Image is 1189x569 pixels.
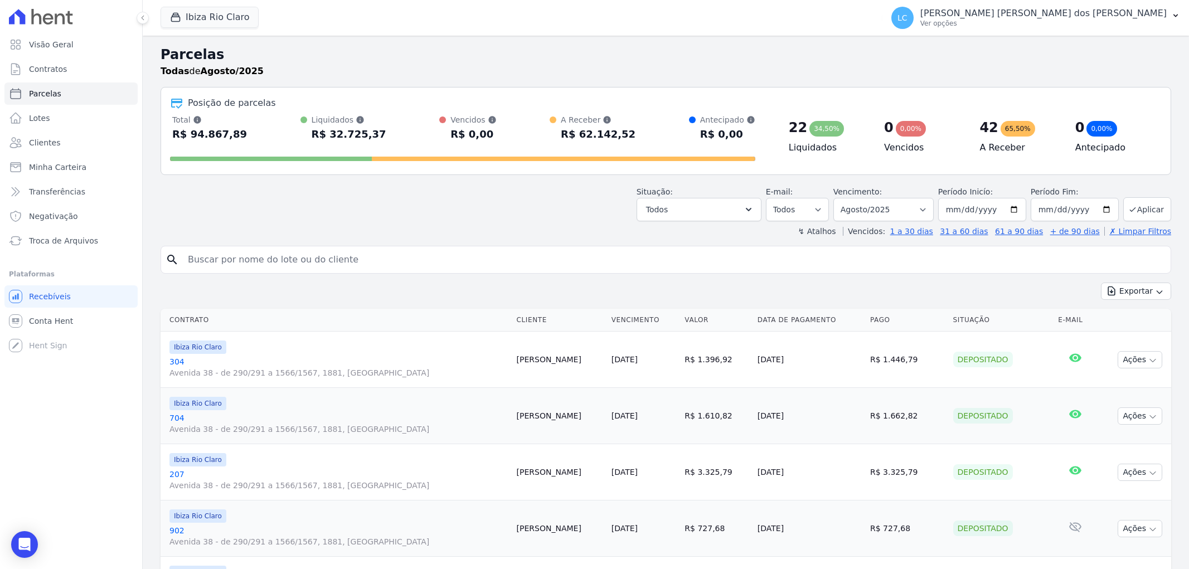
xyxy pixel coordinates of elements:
[4,33,138,56] a: Visão Geral
[512,332,607,388] td: [PERSON_NAME]
[1118,464,1162,481] button: Ações
[866,444,949,500] td: R$ 3.325,79
[843,227,885,236] label: Vencidos:
[512,500,607,557] td: [PERSON_NAME]
[637,187,673,196] label: Situação:
[890,227,933,236] a: 1 a 30 dias
[920,19,1167,28] p: Ver opções
[29,186,85,197] span: Transferências
[169,397,226,410] span: Ibiza Rio Claro
[169,356,508,378] a: 304Avenida 38 - de 290/291 a 1566/1567, 1881, [GEOGRAPHIC_DATA]
[1086,121,1117,137] div: 0,00%
[753,444,866,500] td: [DATE]
[753,332,866,388] td: [DATE]
[753,309,866,332] th: Data de Pagamento
[169,412,508,435] a: 704Avenida 38 - de 290/291 a 1566/1567, 1881, [GEOGRAPHIC_DATA]
[1054,309,1097,332] th: E-mail
[4,107,138,129] a: Lotes
[1075,141,1153,154] h4: Antecipado
[512,444,607,500] td: [PERSON_NAME]
[29,162,86,173] span: Minha Carteira
[561,114,635,125] div: A Receber
[169,469,508,491] a: 207Avenida 38 - de 290/291 a 1566/1567, 1881, [GEOGRAPHIC_DATA]
[172,114,247,125] div: Total
[29,88,61,99] span: Parcelas
[4,181,138,203] a: Transferências
[4,156,138,178] a: Minha Carteira
[979,119,998,137] div: 42
[979,141,1057,154] h4: A Receber
[920,8,1167,19] p: [PERSON_NAME] [PERSON_NAME] dos [PERSON_NAME]
[161,45,1171,65] h2: Parcelas
[949,309,1054,332] th: Situação
[29,39,74,50] span: Visão Geral
[169,453,226,466] span: Ibiza Rio Claro
[940,227,988,236] a: 31 a 60 dias
[172,125,247,143] div: R$ 94.867,89
[29,137,60,148] span: Clientes
[882,2,1189,33] button: LC [PERSON_NAME] [PERSON_NAME] dos [PERSON_NAME] Ver opções
[161,7,259,28] button: Ibiza Rio Claro
[680,332,753,388] td: R$ 1.396,92
[953,408,1013,424] div: Depositado
[753,500,866,557] td: [DATE]
[4,205,138,227] a: Negativação
[4,230,138,252] a: Troca de Arquivos
[897,14,907,22] span: LC
[700,114,755,125] div: Antecipado
[866,309,949,332] th: Pago
[833,187,882,196] label: Vencimento:
[29,113,50,124] span: Lotes
[953,352,1013,367] div: Depositado
[169,525,508,547] a: 902Avenida 38 - de 290/291 a 1566/1567, 1881, [GEOGRAPHIC_DATA]
[450,114,496,125] div: Vencidos
[798,227,836,236] label: ↯ Atalhos
[1118,520,1162,537] button: Ações
[4,310,138,332] a: Conta Hent
[953,521,1013,536] div: Depositado
[866,332,949,388] td: R$ 1.446,79
[953,464,1013,480] div: Depositado
[169,341,226,354] span: Ibiza Rio Claro
[169,424,508,435] span: Avenida 38 - de 290/291 a 1566/1567, 1881, [GEOGRAPHIC_DATA]
[1101,283,1171,300] button: Exportar
[169,367,508,378] span: Avenida 38 - de 290/291 a 1566/1567, 1881, [GEOGRAPHIC_DATA]
[561,125,635,143] div: R$ 62.142,52
[11,531,38,558] div: Open Intercom Messenger
[29,64,67,75] span: Contratos
[9,268,133,281] div: Plataformas
[181,249,1166,271] input: Buscar por nome do lote ou do cliente
[312,114,386,125] div: Liquidados
[995,227,1043,236] a: 61 a 90 dias
[866,388,949,444] td: R$ 1.662,82
[612,355,638,364] a: [DATE]
[1118,351,1162,368] button: Ações
[789,141,866,154] h4: Liquidados
[637,198,761,221] button: Todos
[766,187,793,196] label: E-mail:
[4,82,138,105] a: Parcelas
[612,468,638,476] a: [DATE]
[1050,227,1100,236] a: + de 90 dias
[201,66,264,76] strong: Agosto/2025
[1104,227,1171,236] a: ✗ Limpar Filtros
[512,388,607,444] td: [PERSON_NAME]
[809,121,844,137] div: 34,50%
[1031,186,1119,198] label: Período Fim:
[166,253,179,266] i: search
[169,509,226,523] span: Ibiza Rio Claro
[512,309,607,332] th: Cliente
[4,285,138,308] a: Recebíveis
[1075,119,1085,137] div: 0
[884,141,962,154] h4: Vencidos
[866,500,949,557] td: R$ 727,68
[612,411,638,420] a: [DATE]
[680,444,753,500] td: R$ 3.325,79
[4,132,138,154] a: Clientes
[4,58,138,80] a: Contratos
[169,536,508,547] span: Avenida 38 - de 290/291 a 1566/1567, 1881, [GEOGRAPHIC_DATA]
[1123,197,1171,221] button: Aplicar
[312,125,386,143] div: R$ 32.725,37
[938,187,993,196] label: Período Inicío:
[161,66,190,76] strong: Todas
